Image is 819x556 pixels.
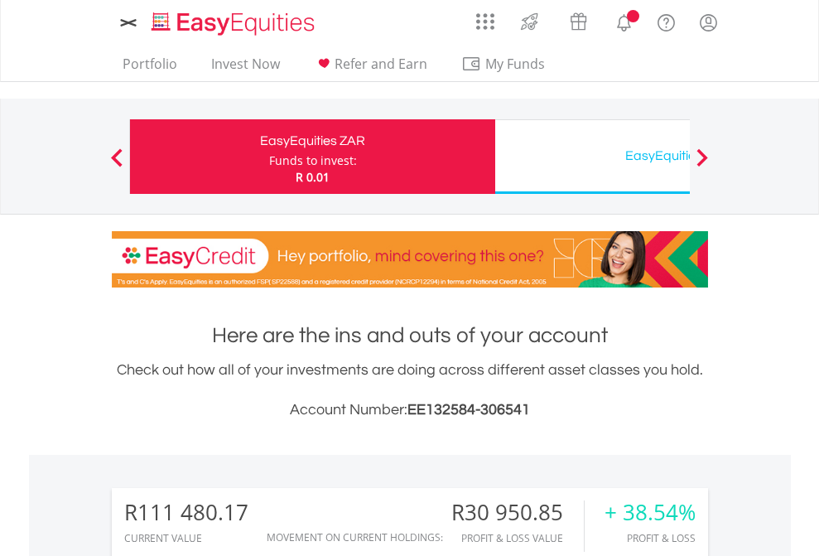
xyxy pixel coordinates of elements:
[686,157,719,173] button: Next
[451,533,584,544] div: Profit & Loss Value
[465,4,505,31] a: AppsGrid
[124,500,248,525] div: R111 480.17
[451,500,584,525] div: R30 950.85
[603,4,645,37] a: Notifications
[100,157,133,173] button: Previous
[148,10,321,37] img: EasyEquities_Logo.png
[516,8,543,35] img: thrive-v2.svg
[112,359,708,422] div: Check out how all of your investments are doing across different asset classes you hold.
[461,53,570,75] span: My Funds
[124,533,248,544] div: CURRENT VALUE
[687,4,730,41] a: My Profile
[605,533,696,544] div: Profit & Loss
[565,8,592,35] img: vouchers-v2.svg
[307,56,434,81] a: Refer and Earn
[296,169,330,185] span: R 0.01
[476,12,494,31] img: grid-menu-icon.svg
[112,321,708,351] h1: Here are the ins and outs of your account
[145,4,321,37] a: Home page
[112,231,708,288] img: EasyCredit Promotion Banner
[605,500,696,525] div: + 38.54%
[112,399,708,422] h3: Account Number:
[407,402,530,418] span: EE132584-306541
[645,4,687,37] a: FAQ's and Support
[269,152,357,169] div: Funds to invest:
[116,56,184,81] a: Portfolio
[267,532,443,543] div: Movement on Current Holdings:
[205,56,287,81] a: Invest Now
[335,55,427,73] span: Refer and Earn
[554,4,603,35] a: Vouchers
[140,129,485,152] div: EasyEquities ZAR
